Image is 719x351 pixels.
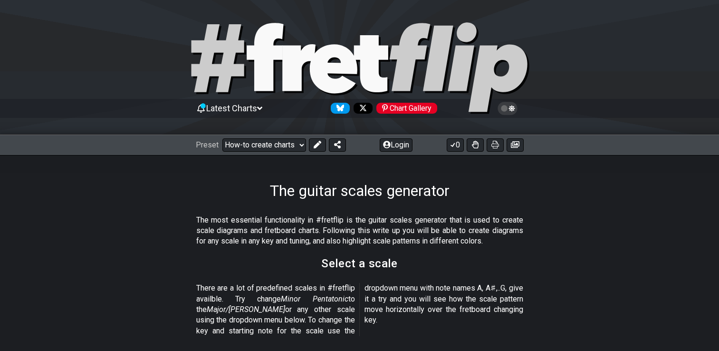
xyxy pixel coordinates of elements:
[196,140,219,149] span: Preset
[196,283,523,336] p: There are a lot of predefined scales in #fretflip availble. Try change to the or any other scale ...
[327,103,350,114] a: Follow #fretflip at Bluesky
[206,103,257,113] span: Latest Charts
[507,138,524,152] button: Create image
[309,138,326,152] button: Edit Preset
[270,182,450,200] h1: The guitar scales generator
[222,138,306,152] select: Preset
[373,103,437,114] a: #fretflip at Pinterest
[447,138,464,152] button: 0
[376,103,437,114] div: Chart Gallery
[281,294,348,303] em: Minor Pentatonic
[329,138,346,152] button: Share Preset
[207,305,285,314] em: Major/[PERSON_NAME]
[487,138,504,152] button: Print
[350,103,373,114] a: Follow #fretflip at X
[321,258,397,269] h2: Select a scale
[196,215,523,247] p: The most essential functionality in #fretflip is the guitar scales generator that is used to crea...
[467,138,484,152] button: Toggle Dexterity for all fretkits
[502,104,513,113] span: Toggle light / dark theme
[380,138,412,152] button: Login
